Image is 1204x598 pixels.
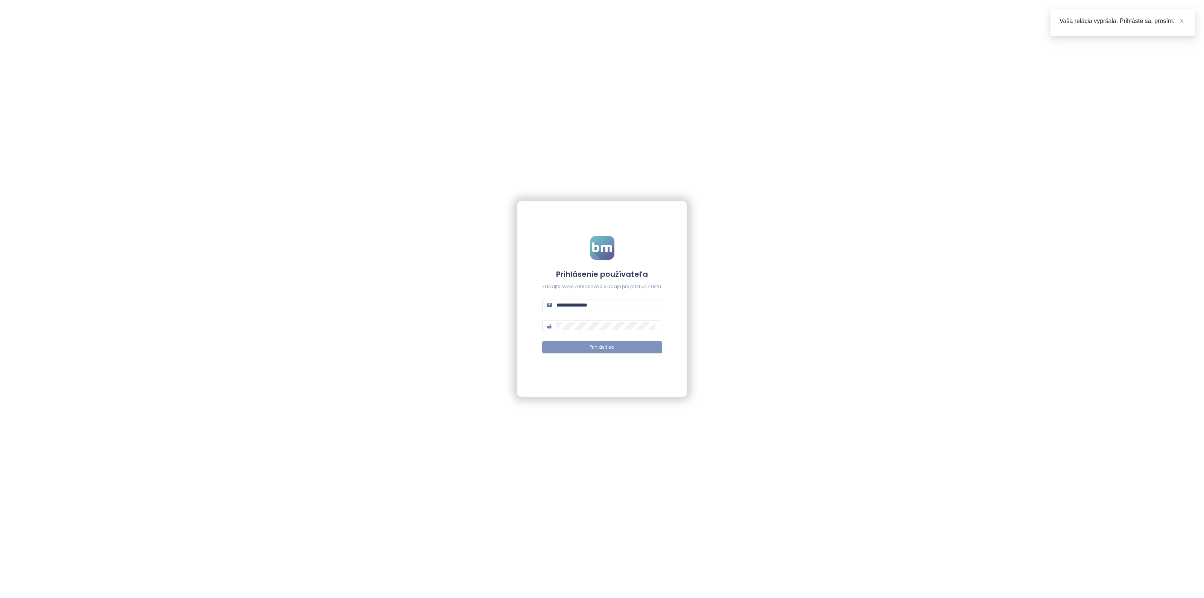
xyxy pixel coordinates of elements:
span: close [1179,18,1184,23]
span: lock [547,323,552,329]
div: Vaša relácia vypršala. Prihláste sa, prosím. [1060,17,1186,26]
h4: Prihlásenie používateľa [542,269,662,279]
button: Prihlásiť sa [542,341,662,353]
span: mail [547,302,552,308]
img: logo [590,236,614,260]
span: Prihlásiť sa [590,344,614,351]
div: Zadajte svoje prihlasovacie údaje pre prístup k účtu. [542,283,662,290]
